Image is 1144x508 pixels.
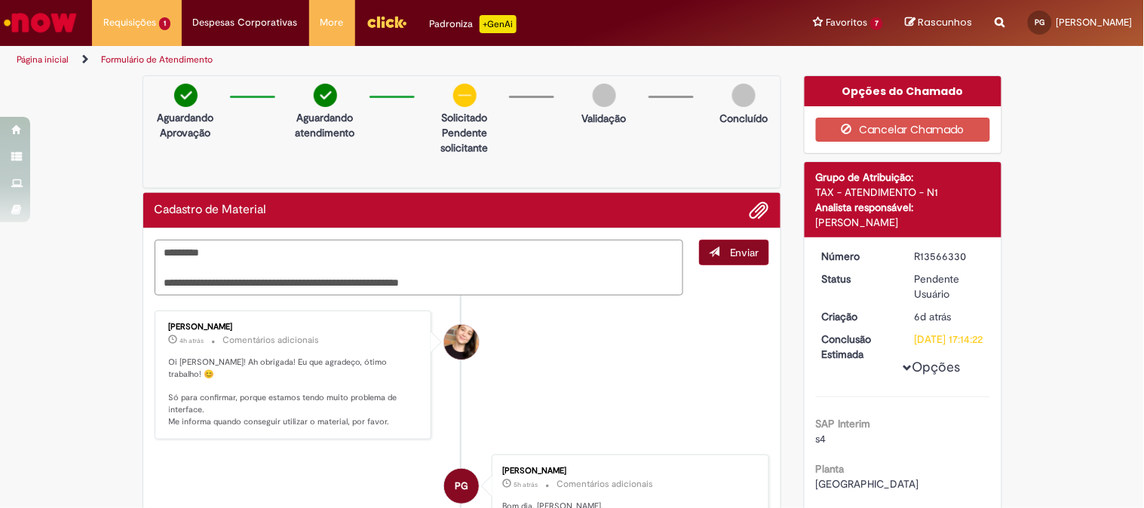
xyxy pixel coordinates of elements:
[699,240,769,265] button: Enviar
[174,84,198,107] img: check-circle-green.png
[816,215,990,230] div: [PERSON_NAME]
[453,84,477,107] img: circle-minus.png
[155,240,684,295] textarea: Digite sua mensagem aqui...
[816,185,990,200] div: TAX - ATENDIMENTO - N1
[1057,16,1133,29] span: [PERSON_NAME]
[906,16,973,30] a: Rascunhos
[428,110,501,125] p: Solicitado
[17,54,69,66] a: Página inicial
[180,336,204,345] time: 30/09/2025 10:06:31
[811,309,903,324] dt: Criação
[915,332,985,347] div: [DATE] 17:14:22
[732,84,756,107] img: img-circle-grey.png
[805,76,1001,106] div: Opções do Chamado
[193,15,298,30] span: Despesas Corporativas
[321,15,344,30] span: More
[1035,17,1045,27] span: PG
[593,84,616,107] img: img-circle-grey.png
[582,111,627,126] p: Validação
[816,200,990,215] div: Analista responsável:
[719,111,768,126] p: Concluído
[169,357,420,427] p: Oi [PERSON_NAME]! Ah obrigada! Eu que agradeço, ótimo trabalho! 😊 Só para confirmar, porque estam...
[155,204,267,217] h2: Cadastro de Material Histórico de tíquete
[169,323,420,332] div: [PERSON_NAME]
[149,110,222,140] p: Aguardando Aprovação
[730,246,759,259] span: Enviar
[816,170,990,185] div: Grupo de Atribuição:
[816,462,845,476] b: Planta
[915,310,952,323] time: 25/09/2025 12:03:42
[367,11,407,33] img: click_logo_yellow_360x200.png
[816,118,990,142] button: Cancelar Chamado
[430,15,517,33] div: Padroniza
[919,15,973,29] span: Rascunhos
[101,54,213,66] a: Formulário de Atendimento
[816,432,827,445] span: s4
[811,271,903,286] dt: Status
[103,15,156,30] span: Requisições
[514,480,538,489] time: 30/09/2025 09:53:01
[2,8,79,38] img: ServiceNow
[502,467,753,476] div: [PERSON_NAME]
[557,478,653,491] small: Comentários adicionais
[811,332,903,362] dt: Conclusão Estimada
[811,249,903,264] dt: Número
[289,110,362,140] p: Aguardando atendimento
[514,480,538,489] span: 5h atrás
[870,17,883,30] span: 7
[826,15,867,30] span: Favoritos
[180,336,204,345] span: 4h atrás
[915,249,985,264] div: R13566330
[314,84,337,107] img: check-circle-green.png
[915,309,985,324] div: 25/09/2025 12:03:42
[444,325,479,360] div: Sabrina De Vasconcelos
[159,17,170,30] span: 1
[11,46,751,74] ul: Trilhas de página
[816,477,919,491] span: [GEOGRAPHIC_DATA]
[428,125,501,155] p: Pendente solicitante
[444,469,479,503] div: Pedro Oliveira De Goes
[915,310,952,323] span: 6d atrás
[455,468,468,504] span: PG
[223,334,320,347] small: Comentários adicionais
[915,271,985,301] div: Pendente Usuário
[750,200,769,220] button: Adicionar anexos
[480,15,517,33] p: +GenAi
[816,417,871,430] b: SAP Interim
